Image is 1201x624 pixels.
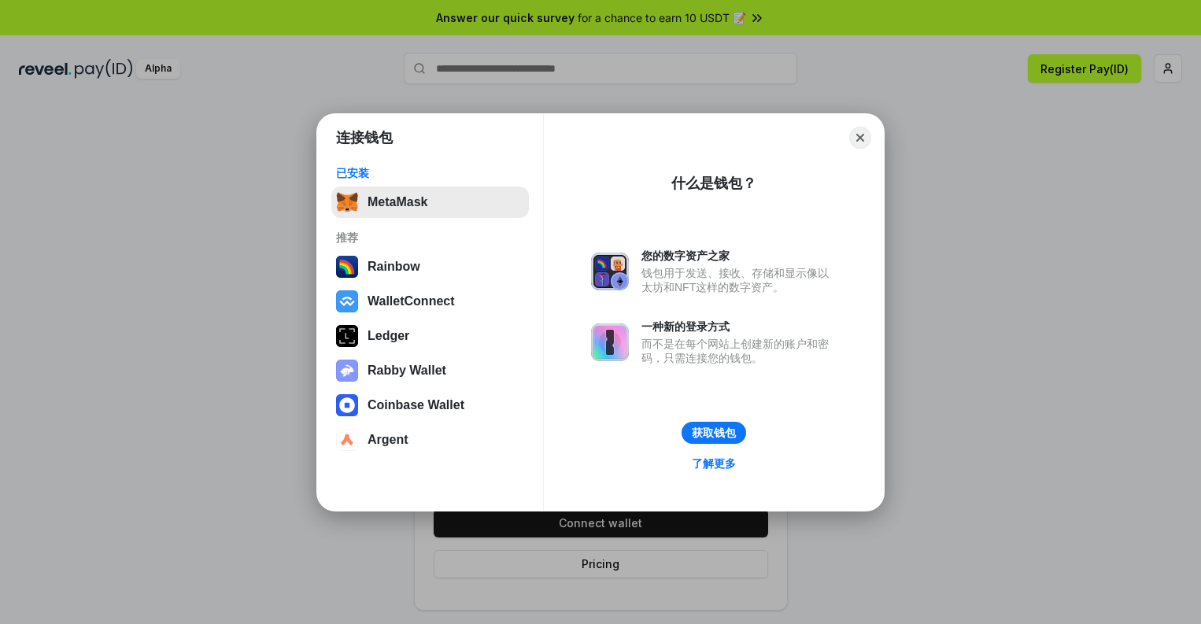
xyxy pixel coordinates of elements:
button: MetaMask [331,186,529,218]
a: 了解更多 [682,453,745,474]
button: Ledger [331,320,529,352]
img: svg+xml,%3Csvg%20xmlns%3D%22http%3A%2F%2Fwww.w3.org%2F2000%2Fsvg%22%20fill%3D%22none%22%20viewBox... [591,323,629,361]
button: Coinbase Wallet [331,390,529,421]
div: WalletConnect [368,294,455,308]
img: svg+xml,%3Csvg%20width%3D%22120%22%20height%3D%22120%22%20viewBox%3D%220%200%20120%20120%22%20fil... [336,256,358,278]
div: Ledger [368,329,409,343]
div: 获取钱包 [692,426,736,440]
img: svg+xml,%3Csvg%20width%3D%2228%22%20height%3D%2228%22%20viewBox%3D%220%200%2028%2028%22%20fill%3D... [336,429,358,451]
div: Coinbase Wallet [368,398,464,412]
div: 什么是钱包？ [671,174,756,193]
img: svg+xml,%3Csvg%20fill%3D%22none%22%20height%3D%2233%22%20viewBox%3D%220%200%2035%2033%22%20width%... [336,191,358,213]
button: Rainbow [331,251,529,282]
div: 已安装 [336,166,524,180]
img: svg+xml,%3Csvg%20xmlns%3D%22http%3A%2F%2Fwww.w3.org%2F2000%2Fsvg%22%20fill%3D%22none%22%20viewBox... [591,253,629,290]
button: WalletConnect [331,286,529,317]
div: Argent [368,433,408,447]
div: 而不是在每个网站上创建新的账户和密码，只需连接您的钱包。 [641,337,837,365]
img: svg+xml,%3Csvg%20width%3D%2228%22%20height%3D%2228%22%20viewBox%3D%220%200%2028%2028%22%20fill%3D... [336,290,358,312]
img: svg+xml,%3Csvg%20width%3D%2228%22%20height%3D%2228%22%20viewBox%3D%220%200%2028%2028%22%20fill%3D... [336,394,358,416]
button: Rabby Wallet [331,355,529,386]
h1: 连接钱包 [336,128,393,147]
div: 推荐 [336,231,524,245]
button: Argent [331,424,529,456]
div: Rainbow [368,260,420,274]
img: svg+xml,%3Csvg%20xmlns%3D%22http%3A%2F%2Fwww.w3.org%2F2000%2Fsvg%22%20width%3D%2228%22%20height%3... [336,325,358,347]
div: MetaMask [368,195,427,209]
button: Close [849,127,871,149]
div: 了解更多 [692,456,736,471]
button: 获取钱包 [682,422,746,444]
div: 一种新的登录方式 [641,319,837,334]
img: svg+xml,%3Csvg%20xmlns%3D%22http%3A%2F%2Fwww.w3.org%2F2000%2Fsvg%22%20fill%3D%22none%22%20viewBox... [336,360,358,382]
div: 钱包用于发送、接收、存储和显示像以太坊和NFT这样的数字资产。 [641,266,837,294]
div: 您的数字资产之家 [641,249,837,263]
div: Rabby Wallet [368,364,446,378]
